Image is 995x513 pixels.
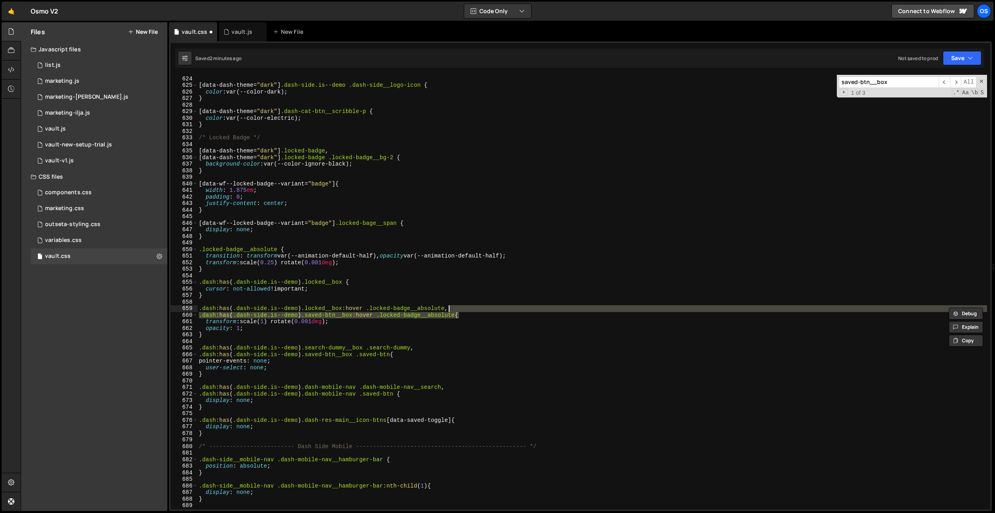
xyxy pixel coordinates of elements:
div: 666 [171,351,198,358]
div: vault-new-setup-trial.js [45,141,112,148]
div: 626 [171,89,198,96]
div: 661 [171,318,198,325]
a: 🤙 [2,2,21,21]
div: 640 [171,181,198,187]
div: list.js [45,62,61,69]
div: 654 [171,273,198,279]
div: 671 [171,384,198,391]
div: 16596/45153.css [31,248,167,264]
div: marketing.js [45,78,79,85]
div: 16596/45422.js [31,73,167,89]
div: 653 [171,266,198,273]
div: components.css [45,189,92,196]
button: Explain [949,321,983,333]
div: 687 [171,489,198,496]
div: Saved [195,55,241,62]
div: marketing-ilja.js [45,109,90,117]
h2: Files [31,27,45,36]
div: 657 [171,292,198,299]
div: 672 [171,391,198,398]
div: Javascript files [21,41,167,57]
div: 675 [171,410,198,417]
div: 646 [171,220,198,227]
div: outseta-styling.css [45,221,100,228]
div: 680 [171,443,198,450]
div: 648 [171,233,198,240]
div: 631 [171,121,198,128]
a: Os [977,4,991,18]
div: 655 [171,279,198,286]
div: CSS files [21,169,167,185]
div: 688 [171,496,198,503]
div: 668 [171,365,198,371]
div: 641 [171,187,198,194]
div: 669 [171,371,198,378]
div: 16596/45156.css [31,217,167,232]
div: 652 [171,259,198,266]
div: 16596/45133.js [31,121,167,137]
div: 632 [171,128,198,135]
div: New File [273,28,306,36]
button: Code Only [464,4,531,18]
div: 647 [171,226,198,233]
button: Debug [949,308,983,320]
div: 635 [171,148,198,154]
div: 670 [171,378,198,384]
span: CaseSensitive Search [961,89,969,97]
div: 685 [171,476,198,483]
div: 681 [171,450,198,456]
div: Osmo V2 [31,6,58,16]
div: 682 [171,456,198,463]
div: 16596/45152.js [31,137,167,153]
button: Save [943,51,981,65]
div: 667 [171,358,198,365]
div: 679 [171,437,198,443]
div: 16596/45132.js [31,153,167,169]
div: 633 [171,135,198,141]
div: 638 [171,168,198,174]
div: 625 [171,82,198,89]
div: 686 [171,483,198,490]
span: RegExp Search [952,89,960,97]
div: 683 [171,463,198,470]
div: 645 [171,213,198,220]
div: marketing-[PERSON_NAME].js [45,94,128,101]
div: 630 [171,115,198,122]
div: 636 [171,154,198,161]
div: 649 [171,240,198,246]
a: Connect to Webflow [891,4,974,18]
div: 677 [171,423,198,430]
div: variables.css [45,237,82,244]
input: Search for [839,76,939,88]
div: 663 [171,332,198,338]
div: vault.js [45,125,66,133]
div: 16596/45423.js [31,105,167,121]
div: 676 [171,417,198,424]
div: 660 [171,312,198,319]
div: 659 [171,305,198,312]
div: vault-v1.js [45,157,74,164]
div: vault.css [45,253,71,260]
div: 16596/45446.css [31,201,167,217]
div: 629 [171,108,198,115]
div: 16596/45511.css [31,185,167,201]
div: 678 [171,430,198,437]
div: 673 [171,397,198,404]
span: Whole Word Search [970,89,979,97]
div: 639 [171,174,198,181]
div: 624 [171,76,198,82]
div: 16596/45154.css [31,232,167,248]
span: Alt-Enter [961,76,977,88]
button: New File [128,29,158,35]
button: Copy [949,335,983,347]
div: 643 [171,200,198,207]
div: 634 [171,141,198,148]
div: 662 [171,325,198,332]
div: 658 [171,299,198,306]
span: Toggle Replace mode [840,89,848,96]
div: 627 [171,95,198,102]
div: 644 [171,207,198,214]
div: 628 [171,102,198,109]
span: ​ [950,76,961,88]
